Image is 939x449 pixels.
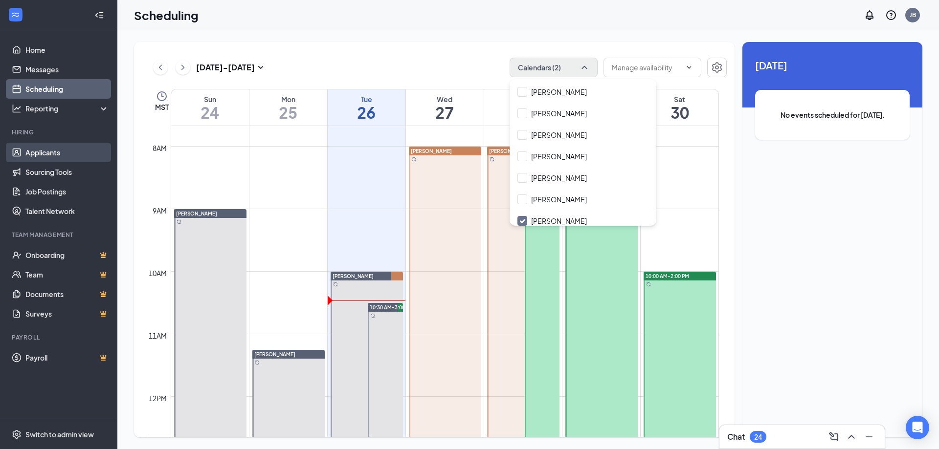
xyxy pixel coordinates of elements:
div: Sun [171,94,249,104]
svg: Settings [711,62,723,73]
div: Reporting [25,104,110,113]
svg: Sync [646,282,651,287]
svg: Minimize [863,431,875,443]
h1: 30 [641,104,718,121]
a: Messages [25,60,109,79]
div: Hiring [12,128,107,136]
span: [PERSON_NAME] [333,273,374,279]
div: 12pm [147,393,169,404]
span: 10:30 AM-3:00 PM [370,304,413,311]
a: DocumentsCrown [25,284,109,304]
div: 10am [147,268,169,278]
div: 8am [151,143,169,153]
svg: Sync [490,157,494,162]
svg: Notifications [864,9,875,21]
span: 10:00 AM-2:00 PM [646,273,689,279]
svg: ChevronUp [580,63,589,72]
svg: Sync [411,157,416,162]
a: TeamCrown [25,265,109,284]
a: OnboardingCrown [25,245,109,265]
div: Tue [328,94,405,104]
svg: ChevronDown [685,64,693,71]
div: Thu [484,94,562,104]
button: Minimize [861,429,877,445]
a: Applicants [25,143,109,162]
a: August 24, 2025 [171,89,249,126]
div: Team Management [12,231,107,239]
a: August 30, 2025 [641,89,718,126]
div: Mon [249,94,327,104]
svg: Analysis [12,104,22,113]
a: Home [25,40,109,60]
svg: Settings [12,429,22,439]
a: August 26, 2025 [328,89,405,126]
svg: WorkstreamLogo [11,10,21,20]
div: Wed [406,94,484,104]
svg: Sync [177,219,181,224]
a: Job Postings [25,182,109,201]
div: 24 [754,433,762,441]
svg: ChevronUp [846,431,857,443]
div: Open Intercom Messenger [906,416,929,439]
svg: Collapse [94,10,104,20]
button: ChevronLeft [153,60,168,75]
button: Calendars (2)ChevronUp [510,58,598,77]
h1: 28 [484,104,562,121]
svg: ChevronRight [178,62,188,73]
a: August 25, 2025 [249,89,327,126]
div: Switch to admin view [25,429,94,439]
h1: 26 [328,104,405,121]
a: Talent Network [25,201,109,221]
svg: ComposeMessage [828,431,840,443]
input: Manage availability [612,62,681,73]
span: [DATE] [755,58,910,73]
div: 11am [147,330,169,341]
div: JB [910,11,916,19]
span: [PERSON_NAME] [489,148,530,154]
svg: Sync [333,282,338,287]
svg: Clock [156,90,168,102]
svg: Sync [255,360,260,365]
div: 9am [151,205,169,216]
span: No events scheduled for [DATE]. [775,109,890,120]
a: August 27, 2025 [406,89,484,126]
h1: 25 [249,104,327,121]
svg: SmallChevronDown [255,62,267,73]
button: Settings [707,58,727,77]
div: Sat [641,94,718,104]
span: MST [155,102,169,112]
svg: Sync [370,313,375,318]
span: [PERSON_NAME] [411,148,452,154]
a: PayrollCrown [25,348,109,367]
div: Payroll [12,333,107,342]
svg: ChevronLeft [156,62,165,73]
h1: 24 [171,104,249,121]
h3: Chat [727,431,745,442]
button: ChevronRight [176,60,190,75]
a: August 28, 2025 [484,89,562,126]
span: [PERSON_NAME] [176,211,217,216]
h3: [DATE] - [DATE] [196,62,255,73]
span: [PERSON_NAME] [254,351,295,357]
a: Scheduling [25,79,109,99]
svg: QuestionInfo [885,9,897,21]
h1: 27 [406,104,484,121]
h1: Scheduling [134,7,199,23]
button: ChevronUp [844,429,859,445]
a: Sourcing Tools [25,162,109,182]
button: ComposeMessage [826,429,842,445]
a: SurveysCrown [25,304,109,323]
